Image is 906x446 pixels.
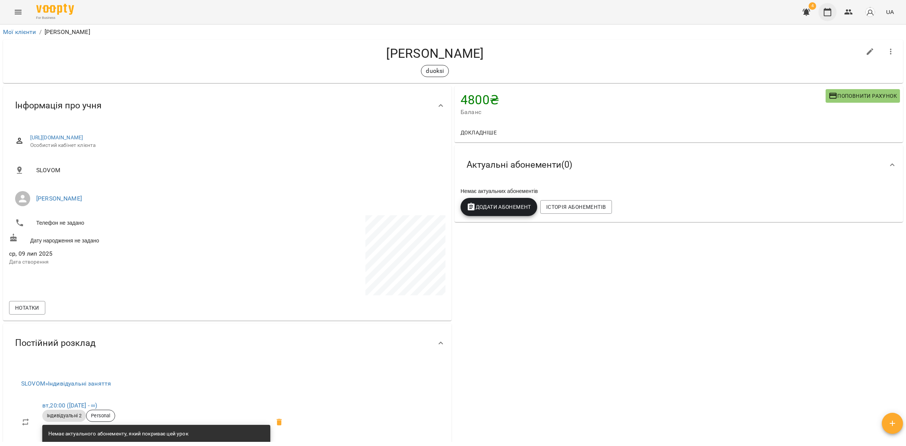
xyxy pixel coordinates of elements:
[865,7,875,17] img: avatar_s.png
[540,200,612,214] button: Історія абонементів
[3,28,36,35] a: Мої клієнти
[36,15,74,20] span: For Business
[467,159,572,171] span: Актуальні абонементи ( 0 )
[9,258,226,266] p: Дата створення
[86,412,115,419] span: Personal
[886,8,894,16] span: UA
[9,46,861,61] h4: [PERSON_NAME]
[883,5,897,19] button: UA
[467,202,531,211] span: Додати Абонемент
[461,92,826,108] h4: 4800 ₴
[42,402,97,409] a: вт,20:00 ([DATE] - ∞)
[30,142,439,149] span: Особистий кабінет клієнта
[829,91,897,100] span: Поповнити рахунок
[42,412,86,419] span: Індивідуальні 2
[809,2,816,10] span: 4
[455,145,903,184] div: Актуальні абонементи(0)
[3,28,903,37] nav: breadcrumb
[48,427,188,441] div: Немає актуального абонементу, який покриває цей урок
[3,86,451,125] div: Інформація про учня
[21,380,111,387] a: SLOVOM»Індивідуальні заняття
[8,232,227,246] div: Дату народження не задано
[459,186,898,196] div: Немає актуальних абонементів
[39,28,42,37] li: /
[461,198,537,216] button: Додати Абонемент
[461,108,826,117] span: Баланс
[426,66,444,76] p: duoksi
[15,303,39,312] span: Нотатки
[15,337,96,349] span: Постійний розклад
[3,324,451,363] div: Постійний розклад
[36,195,82,202] a: [PERSON_NAME]
[546,202,606,211] span: Історія абонементів
[36,4,74,15] img: Voopty Logo
[270,413,288,431] span: Видалити приватний урок Оксана Дуденко А2 вт 20:00 клієнта Оксана Дуденко
[9,301,45,315] button: Нотатки
[15,100,102,111] span: Інформація про учня
[9,215,226,230] li: Телефон не задано
[9,249,226,258] span: ср, 09 лип 2025
[826,89,900,103] button: Поповнити рахунок
[458,126,500,139] button: Докладніше
[421,65,449,77] div: duoksi
[9,3,27,21] button: Menu
[461,128,497,137] span: Докладніше
[30,134,83,140] a: [URL][DOMAIN_NAME]
[45,28,90,37] p: [PERSON_NAME]
[36,166,439,175] span: SLOVOM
